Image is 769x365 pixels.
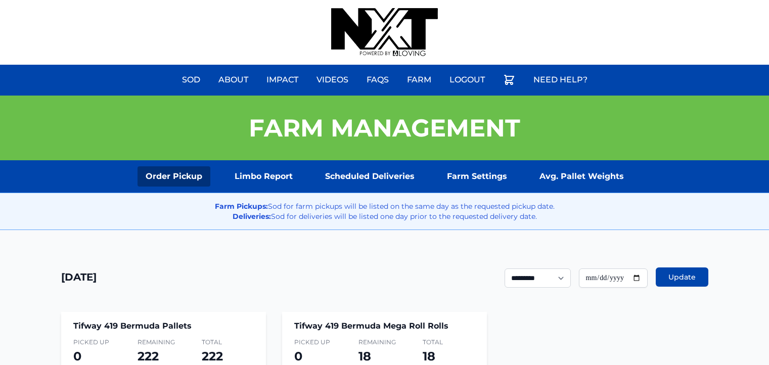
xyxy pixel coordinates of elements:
[423,338,475,346] span: Total
[668,272,696,282] span: Update
[212,68,254,92] a: About
[310,68,354,92] a: Videos
[227,166,301,187] a: Limbo Report
[358,349,371,363] span: 18
[423,349,435,363] span: 18
[138,338,190,346] span: Remaining
[61,270,97,284] h1: [DATE]
[294,338,346,346] span: Picked Up
[294,349,302,363] span: 0
[401,68,437,92] a: Farm
[73,320,254,332] h4: Tifway 419 Bermuda Pallets
[531,166,632,187] a: Avg. Pallet Weights
[138,349,159,363] span: 222
[439,166,515,187] a: Farm Settings
[138,166,210,187] a: Order Pickup
[202,349,223,363] span: 222
[249,116,520,140] h1: Farm Management
[260,68,304,92] a: Impact
[73,349,81,363] span: 0
[215,202,268,211] strong: Farm Pickups:
[360,68,395,92] a: FAQs
[176,68,206,92] a: Sod
[73,338,125,346] span: Picked Up
[317,166,423,187] a: Scheduled Deliveries
[358,338,411,346] span: Remaining
[331,8,437,57] img: nextdaysod.com Logo
[233,212,271,221] strong: Deliveries:
[656,267,708,287] button: Update
[202,338,254,346] span: Total
[294,320,475,332] h4: Tifway 419 Bermuda Mega Roll Rolls
[443,68,491,92] a: Logout
[527,68,594,92] a: Need Help?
